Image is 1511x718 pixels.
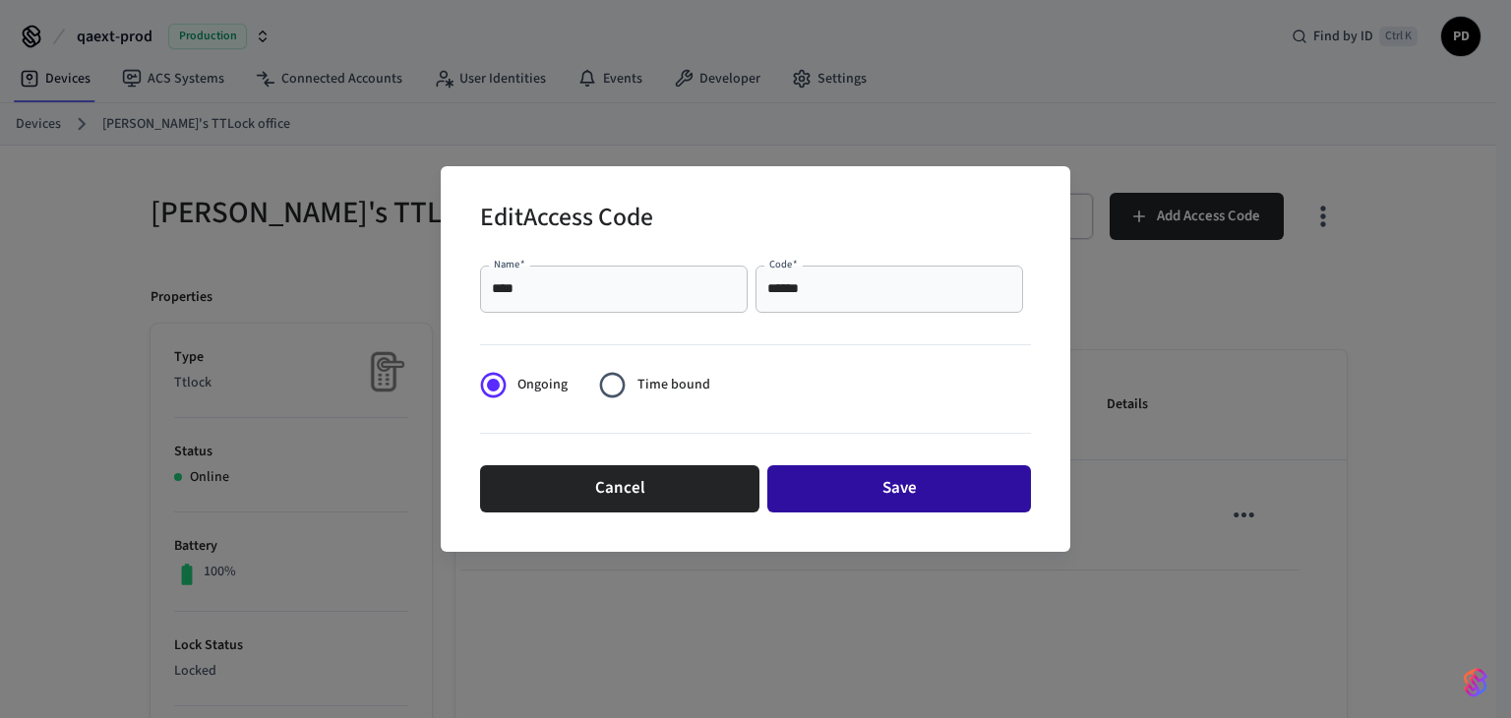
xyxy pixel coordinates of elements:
button: Save [767,465,1031,512]
img: SeamLogoGradient.69752ec5.svg [1464,667,1487,698]
button: Cancel [480,465,759,512]
span: Ongoing [517,375,568,395]
label: Name [494,257,525,271]
span: Time bound [637,375,710,395]
label: Code [769,257,798,271]
h2: Edit Access Code [480,190,653,250]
